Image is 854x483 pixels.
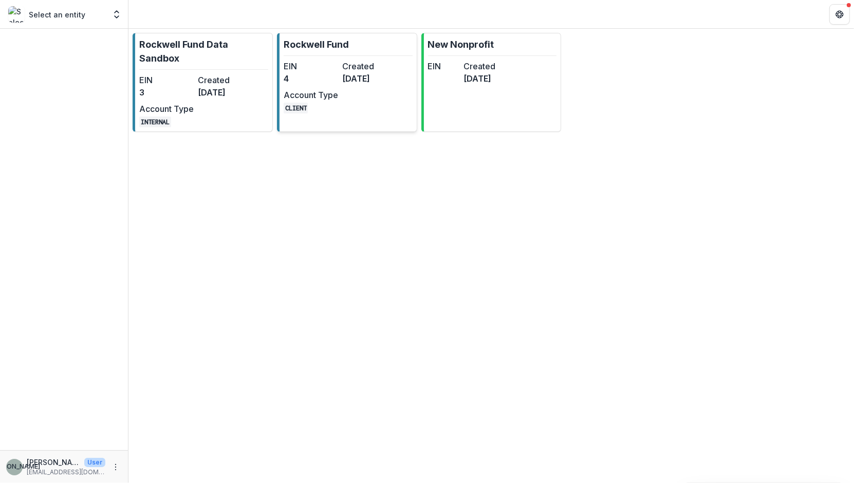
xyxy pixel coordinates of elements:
[84,458,105,467] p: User
[139,103,194,115] dt: Account Type
[421,33,562,132] a: New NonprofitEINCreated[DATE]
[284,37,349,51] p: Rockwell Fund
[284,103,308,113] code: CLIENT
[342,60,397,72] dt: Created
[198,74,252,86] dt: Created
[284,72,338,85] dd: 4
[8,6,25,23] img: Select an entity
[109,461,122,473] button: More
[198,86,252,99] dd: [DATE]
[284,89,338,101] dt: Account Type
[27,457,80,468] p: [PERSON_NAME]
[829,4,850,25] button: Get Help
[464,60,496,72] dt: Created
[29,9,85,20] p: Select an entity
[428,37,494,51] p: New Nonprofit
[277,33,417,132] a: Rockwell FundEIN4Created[DATE]Account TypeCLIENT
[139,37,268,65] p: Rockwell Fund Data Sandbox
[27,468,105,477] p: [EMAIL_ADDRESS][DOMAIN_NAME]
[139,117,171,127] code: INTERNAL
[428,60,460,72] dt: EIN
[139,74,194,86] dt: EIN
[284,60,338,72] dt: EIN
[464,72,496,85] dd: [DATE]
[133,33,273,132] a: Rockwell Fund Data SandboxEIN3Created[DATE]Account TypeINTERNAL
[139,86,194,99] dd: 3
[342,72,397,85] dd: [DATE]
[109,4,124,25] button: Open entity switcher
